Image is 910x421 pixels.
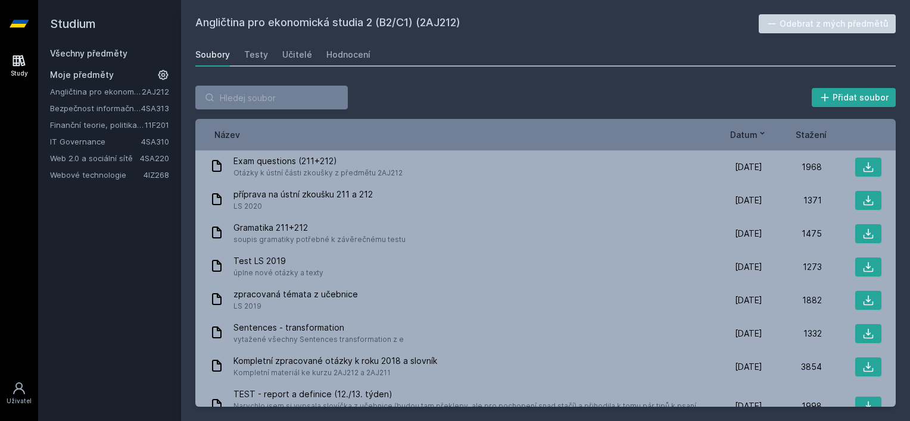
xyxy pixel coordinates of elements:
[195,49,230,61] div: Soubory
[735,261,762,273] span: [DATE]
[735,228,762,240] span: [DATE]
[233,155,403,167] span: Exam questions (211+212)
[762,294,822,306] div: 1882
[244,49,268,61] div: Testy
[233,234,406,246] span: soupis gramatiky potřebné k závěrečnému testu
[233,222,406,234] span: Gramatika 211+212
[730,128,758,141] span: Datum
[812,88,896,107] button: Přidat soubor
[2,375,36,411] a: Uživatel
[214,128,240,141] button: Název
[141,103,169,113] a: 4SA313
[50,102,141,114] a: Bezpečnost informačních systémů
[50,136,141,147] a: IT Governance
[50,69,114,81] span: Moje předměty
[50,169,144,181] a: Webové technologie
[796,128,827,141] button: Stažení
[762,194,822,206] div: 1371
[7,397,32,406] div: Uživatel
[2,48,36,84] a: Study
[50,152,140,164] a: Web 2.0 a sociální sítě
[233,188,373,200] span: příprava na ústní zkoušku 211 a 212
[282,43,312,67] a: Učitelé
[233,267,323,279] span: úplne nové otázky a texty
[735,194,762,206] span: [DATE]
[233,200,373,212] span: LS 2020
[141,137,169,146] a: 4SA310
[233,367,437,379] span: Kompletní materiál ke kurzu 2AJ212 a 2AJ211
[233,334,404,345] span: vytažené všechny Sentences transformation z e
[735,400,762,412] span: [DATE]
[762,400,822,412] div: 1998
[195,14,759,33] h2: Angličtina pro ekonomická studia 2 (B2/C1) (2AJ212)
[140,153,169,163] a: 4SA220
[50,119,145,131] a: Finanční teorie, politika a instituce
[326,43,370,67] a: Hodnocení
[145,120,169,130] a: 11F201
[233,255,323,267] span: Test LS 2019
[762,261,822,273] div: 1273
[233,322,404,334] span: Sentences - transformation
[735,294,762,306] span: [DATE]
[326,49,370,61] div: Hodnocení
[11,69,28,78] div: Study
[233,300,358,312] span: LS 2019
[244,43,268,67] a: Testy
[762,328,822,340] div: 1332
[762,228,822,240] div: 1475
[762,161,822,173] div: 1968
[735,161,762,173] span: [DATE]
[735,328,762,340] span: [DATE]
[233,167,403,179] span: Otázky k ústní části zkoušky z předmětu 2AJ212
[144,170,169,180] a: 4IZ268
[195,86,348,109] input: Hledej soubor
[233,388,698,400] span: TEST - report a definice (12./13. týden)
[282,49,312,61] div: Učitelé
[142,87,169,96] a: 2AJ212
[50,86,142,98] a: Angličtina pro ekonomická studia 2 (B2/C1)
[759,14,896,33] button: Odebrat z mých předmětů
[195,43,230,67] a: Soubory
[233,288,358,300] span: zpracovaná témata z učebnice
[735,361,762,373] span: [DATE]
[233,355,437,367] span: Kompletní zpracované otázky k roku 2018 a slovník
[762,361,822,373] div: 3854
[50,48,127,58] a: Všechny předměty
[730,128,767,141] button: Datum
